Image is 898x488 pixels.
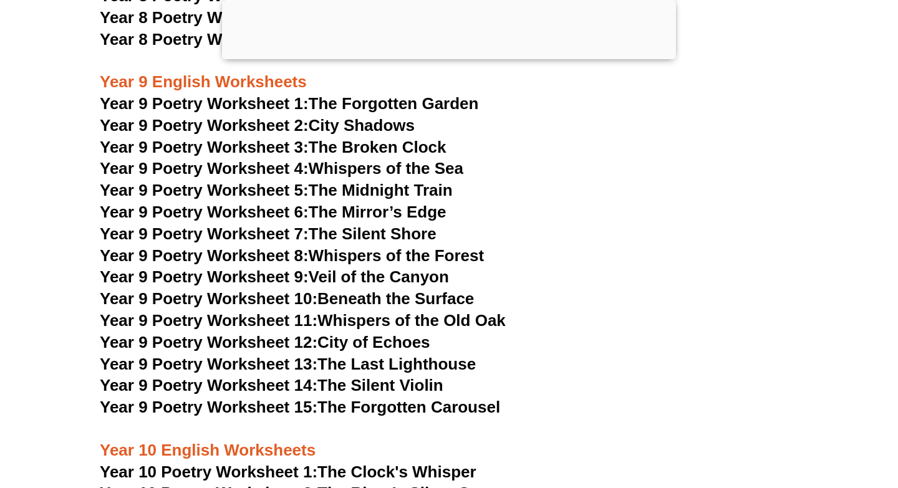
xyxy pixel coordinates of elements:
a: Year 10 Poetry Worksheet 1:The Clock's Whisper [100,462,476,481]
span: Year 9 Poetry Worksheet 12: [100,333,317,352]
a: Year 9 Poetry Worksheet 10:Beneath the Surface [100,289,474,308]
span: Year 9 Poetry Worksheet 3: [100,138,309,156]
a: Year 9 Poetry Worksheet 13:The Last Lighthouse [100,355,476,373]
a: Year 9 Poetry Worksheet 7:The Silent Shore [100,224,437,243]
span: Year 9 Poetry Worksheet 14: [100,376,317,395]
span: Year 9 Poetry Worksheet 15: [100,398,317,416]
a: Year 9 Poetry Worksheet 2:City Shadows [100,116,415,135]
span: Year 9 Poetry Worksheet 13: [100,355,317,373]
a: Year 9 Poetry Worksheet 8:Whispers of the Forest [100,246,484,265]
span: Year 9 Poetry Worksheet 2: [100,116,309,135]
span: Year 8 Poetry Worksheet 15: [100,30,317,49]
a: Year 9 Poetry Worksheet 15:The Forgotten Carousel [100,398,500,416]
h3: Year 10 English Worksheets [100,419,798,461]
a: Year 9 Poetry Worksheet 12:City of Echoes [100,333,430,352]
a: Year 8 Poetry Worksheet 14:The Quiet Village [100,8,448,27]
a: Year 9 Poetry Worksheet 3:The Broken Clock [100,138,447,156]
a: Year 9 Poetry Worksheet 1:The Forgotten Garden [100,94,478,113]
iframe: Chat Widget [685,347,898,488]
a: Year 9 Poetry Worksheet 5:The Midnight Train [100,181,453,199]
a: Year 9 Poetry Worksheet 11:Whispers of the Old Oak [100,311,506,330]
a: Year 9 Poetry Worksheet 9:Veil of the Canyon [100,267,449,286]
a: Year 9 Poetry Worksheet 14:The Silent Violin [100,376,443,395]
span: Year 9 Poetry Worksheet 6: [100,203,309,221]
span: Year 9 Poetry Worksheet 8: [100,246,309,265]
span: Year 9 Poetry Worksheet 7: [100,224,309,243]
a: Year 9 Poetry Worksheet 6:The Mirror’s Edge [100,203,447,221]
span: Year 9 Poetry Worksheet 1: [100,94,309,113]
span: Year 9 Poetry Worksheet 9: [100,267,309,286]
a: Year 9 Poetry Worksheet 4:Whispers of the Sea [100,159,463,178]
span: Year 9 Poetry Worksheet 5: [100,181,309,199]
span: Year 10 Poetry Worksheet 1: [100,462,317,481]
h3: Year 9 English Worksheets [100,50,798,93]
span: Year 9 Poetry Worksheet 10: [100,289,317,308]
span: Year 8 Poetry Worksheet 14: [100,8,317,27]
span: Year 9 Poetry Worksheet 4: [100,159,309,178]
a: Year 8 Poetry Worksheet 15:The Hidden Garden [100,30,467,49]
span: Year 9 Poetry Worksheet 11: [100,311,317,330]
